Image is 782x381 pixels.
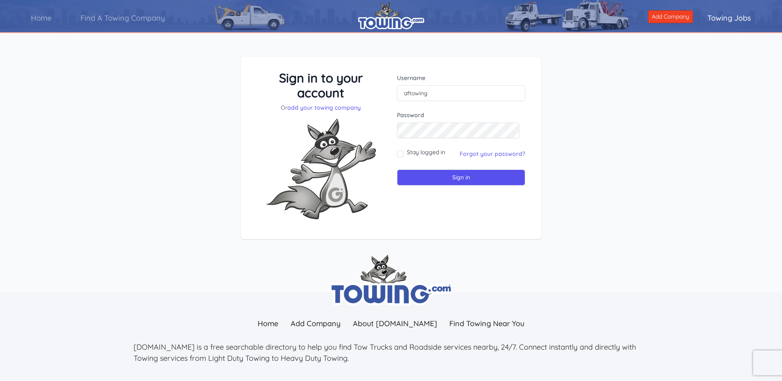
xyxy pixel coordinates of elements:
a: Add Company [284,315,347,332]
a: Home [16,6,66,30]
label: Password [397,111,525,119]
input: Sign in [397,169,525,186]
a: Add Company [648,10,693,23]
a: Home [251,315,284,332]
a: Find Towing Near You [443,315,531,332]
a: add your towing company [287,104,361,111]
label: Stay logged in [407,148,445,156]
label: Username [397,74,525,82]
a: About [DOMAIN_NAME] [347,315,443,332]
a: Find A Towing Company [66,6,179,30]
h3: Sign in to your account [257,71,385,100]
a: Forgot your password? [460,150,525,158]
p: Or [257,103,385,112]
img: towing [329,255,453,306]
img: logo.png [358,2,424,29]
p: [DOMAIN_NAME] is a free searchable directory to help you find Tow Trucks and Roadside services ne... [134,341,649,364]
img: Fox-Excited.png [259,112,383,226]
a: Towing Jobs [693,6,766,30]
